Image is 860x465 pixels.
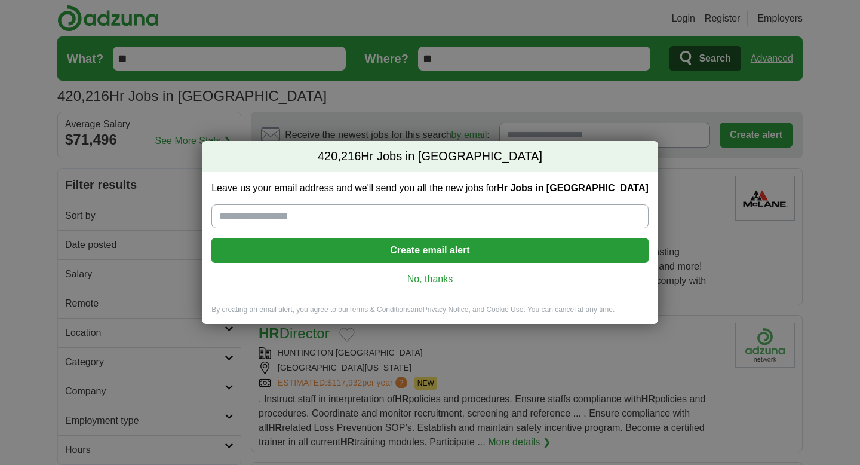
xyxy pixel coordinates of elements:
[423,305,469,314] a: Privacy Notice
[349,305,411,314] a: Terms & Conditions
[211,182,649,195] label: Leave us your email address and we'll send you all the new jobs for
[497,183,649,193] strong: Hr Jobs in [GEOGRAPHIC_DATA]
[221,273,639,286] a: No, thanks
[202,305,658,325] div: By creating an email alert, you agree to our and , and Cookie Use. You can cancel at any time.
[211,238,649,263] button: Create email alert
[202,141,658,172] h2: Hr Jobs in [GEOGRAPHIC_DATA]
[318,148,361,165] span: 420,216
